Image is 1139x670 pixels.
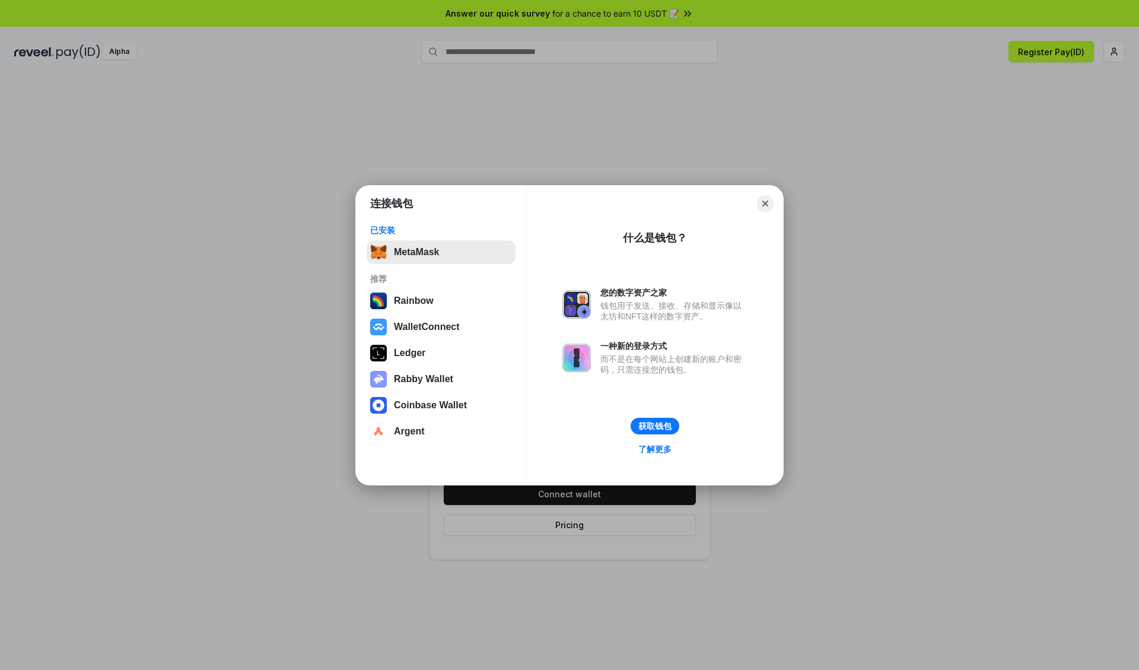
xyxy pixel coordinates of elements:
[394,374,453,385] div: Rabby Wallet
[394,296,434,306] div: Rainbow
[367,315,516,339] button: WalletConnect
[370,423,387,440] img: svg+xml,%3Csvg%20width%3D%2228%22%20height%3D%2228%22%20viewBox%3D%220%200%2028%2028%22%20fill%3D...
[370,244,387,261] img: svg+xml,%3Csvg%20fill%3D%22none%22%20height%3D%2233%22%20viewBox%3D%220%200%2035%2033%22%20width%...
[638,444,672,455] div: 了解更多
[370,274,512,284] div: 推荐
[367,240,516,264] button: MetaMask
[370,225,512,236] div: 已安装
[600,300,747,322] div: 钱包用于发送、接收、存储和显示像以太坊和NFT这样的数字资产。
[367,367,516,391] button: Rabby Wallet
[623,231,687,245] div: 什么是钱包？
[367,341,516,365] button: Ledger
[370,371,387,388] img: svg+xml,%3Csvg%20xmlns%3D%22http%3A%2F%2Fwww.w3.org%2F2000%2Fsvg%22%20fill%3D%22none%22%20viewBox...
[600,287,747,298] div: 您的数字资产之家
[562,344,591,372] img: svg+xml,%3Csvg%20xmlns%3D%22http%3A%2F%2Fwww.w3.org%2F2000%2Fsvg%22%20fill%3D%22none%22%20viewBox...
[631,418,679,434] button: 获取钱包
[367,420,516,443] button: Argent
[370,196,413,211] h1: 连接钱包
[631,442,679,457] a: 了解更多
[394,322,460,332] div: WalletConnect
[638,421,672,431] div: 获取钱包
[367,393,516,417] button: Coinbase Wallet
[394,426,425,437] div: Argent
[562,290,591,319] img: svg+xml,%3Csvg%20xmlns%3D%22http%3A%2F%2Fwww.w3.org%2F2000%2Fsvg%22%20fill%3D%22none%22%20viewBox...
[394,348,425,358] div: Ledger
[394,247,439,258] div: MetaMask
[370,293,387,309] img: svg+xml,%3Csvg%20width%3D%22120%22%20height%3D%22120%22%20viewBox%3D%220%200%20120%20120%22%20fil...
[370,397,387,414] img: svg+xml,%3Csvg%20width%3D%2228%22%20height%3D%2228%22%20viewBox%3D%220%200%2028%2028%22%20fill%3D...
[757,195,774,212] button: Close
[370,319,387,335] img: svg+xml,%3Csvg%20width%3D%2228%22%20height%3D%2228%22%20viewBox%3D%220%200%2028%2028%22%20fill%3D...
[394,400,467,411] div: Coinbase Wallet
[600,354,747,375] div: 而不是在每个网站上创建新的账户和密码，只需连接您的钱包。
[367,289,516,313] button: Rainbow
[600,341,747,351] div: 一种新的登录方式
[370,345,387,361] img: svg+xml,%3Csvg%20xmlns%3D%22http%3A%2F%2Fwww.w3.org%2F2000%2Fsvg%22%20width%3D%2228%22%20height%3...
